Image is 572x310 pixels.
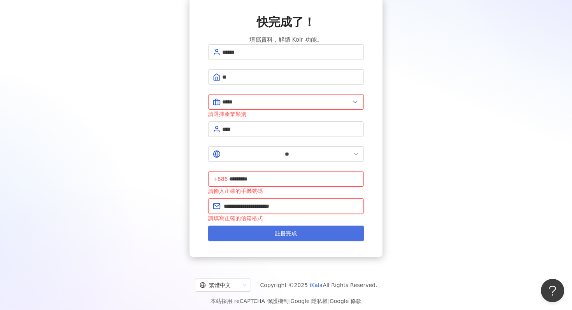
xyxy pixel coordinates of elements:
[310,282,323,288] a: iKala
[330,298,361,304] a: Google 條款
[213,175,228,183] span: +886
[328,298,330,304] span: |
[208,187,364,195] div: 請輸入正確的手機號碼
[200,279,239,291] div: 繁體中文
[260,280,377,290] span: Copyright © 2025 All Rights Reserved.
[257,14,315,30] span: 快完成了！
[208,110,364,118] div: 請選擇產業類別
[211,296,361,306] span: 本站採用 reCAPTCHA 保護機制
[541,279,564,302] iframe: Help Scout Beacon - Open
[290,298,328,304] a: Google 隱私權
[208,226,364,241] button: 註冊完成
[249,35,323,44] span: 填寫資料，解鎖 Kolr 功能。
[275,230,297,236] span: 註冊完成
[208,214,364,222] div: 請填寫正確的信箱格式
[289,298,291,304] span: |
